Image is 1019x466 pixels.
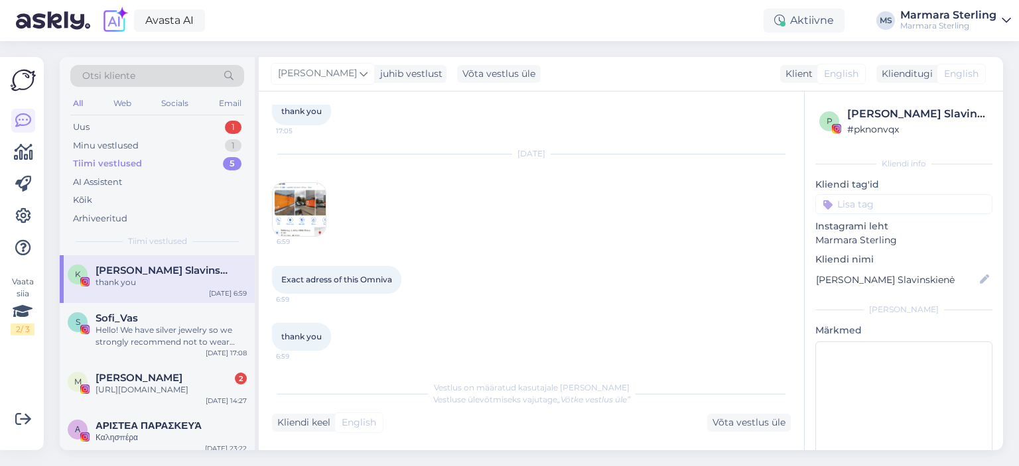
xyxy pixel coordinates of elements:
[75,269,81,279] span: K
[764,9,845,32] div: Aktiivne
[847,106,988,122] div: [PERSON_NAME] Slavinskienė
[278,66,357,81] span: [PERSON_NAME]
[815,253,992,266] p: Kliendi nimi
[235,373,247,384] div: 2
[11,323,34,335] div: 2 / 3
[876,11,895,30] div: MS
[73,212,127,225] div: Arhiveeritud
[276,126,326,136] span: 17:05
[205,443,247,453] div: [DATE] 23:22
[272,148,791,160] div: [DATE]
[876,67,933,81] div: Klienditugi
[96,276,247,288] div: thank you
[73,139,139,152] div: Minu vestlused
[96,324,247,348] div: Hello! We have silver jewelry so we strongly recommend not to wear them in a pool :)
[73,157,142,170] div: Tiimi vestlused
[272,416,330,430] div: Kliendi keel
[276,294,326,304] span: 6:59
[11,276,34,335] div: Vaata siia
[159,95,191,112] div: Socials
[96,312,138,324] span: Sofi_Vas
[73,121,90,134] div: Uus
[96,264,234,276] span: Karolina Kriukelytė Slavinskienė
[96,420,202,432] span: ΑΡΙΣΤΕΑ ΠΑΡΑΣΚΕΥΆ
[557,394,630,404] i: „Võtke vestlus üle”
[75,424,80,434] span: Α
[815,304,992,316] div: [PERSON_NAME]
[434,382,630,392] span: Vestlus on määratud kasutajale [PERSON_NAME]
[206,348,247,358] div: [DATE] 17:08
[216,95,244,112] div: Email
[101,7,129,34] img: explore-ai
[707,414,791,432] div: Võta vestlus üle
[780,67,813,81] div: Klient
[277,237,326,247] span: 6:59
[342,416,376,430] span: English
[96,432,247,443] div: Καλησπέρα
[11,68,36,93] img: Askly Logo
[815,194,992,214] input: Lisa tag
[73,176,122,189] div: AI Assistent
[900,10,1011,31] a: Marmara SterlingMarmara Sterling
[816,272,977,287] input: Lisa nimi
[900,21,996,31] div: Marmara Sterling
[815,158,992,170] div: Kliendi info
[206,396,247,406] div: [DATE] 14:27
[457,65,541,83] div: Võta vestlus üle
[824,67,858,81] span: English
[281,331,322,341] span: thank you
[827,116,833,126] span: p
[209,288,247,298] div: [DATE] 6:59
[128,235,187,247] span: Tiimi vestlused
[74,377,82,386] span: M
[223,157,241,170] div: 5
[847,122,988,137] div: # pknonvqx
[73,194,92,207] div: Kõik
[944,67,979,81] span: English
[82,69,135,83] span: Otsi kliente
[70,95,86,112] div: All
[433,394,630,404] span: Vestluse ülevõtmiseks vajutage
[111,95,134,112] div: Web
[273,183,326,236] img: Attachment
[276,351,326,361] span: 6:59
[815,233,992,247] p: Marmara Sterling
[225,121,241,134] div: 1
[815,219,992,233] p: Instagrami leht
[96,372,182,384] span: Marita Liepina
[815,178,992,192] p: Kliendi tag'id
[375,67,442,81] div: juhib vestlust
[815,323,992,337] p: Märkmed
[134,9,205,32] a: Avasta AI
[281,106,322,116] span: thank you
[96,384,247,396] div: [URL][DOMAIN_NAME]
[225,139,241,152] div: 1
[900,10,996,21] div: Marmara Sterling
[281,274,392,284] span: Exact adress of this Omniva
[76,317,80,327] span: S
